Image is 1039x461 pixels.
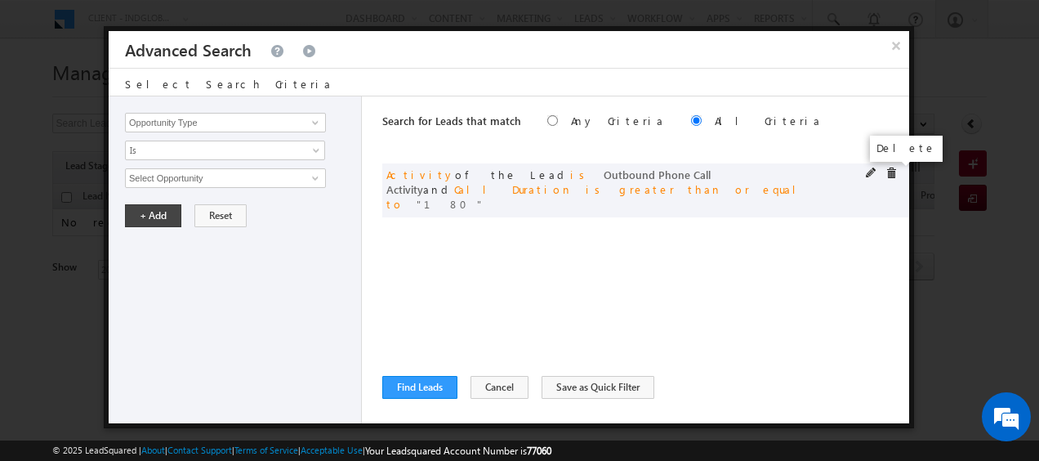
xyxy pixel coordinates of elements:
span: Outbound Phone Call Activity [386,168,711,196]
span: 180 [417,197,484,211]
span: Call Duration [454,182,573,196]
button: Cancel [470,376,528,399]
a: Terms of Service [234,445,298,455]
span: Search for Leads that match [382,114,521,128]
button: × [883,31,909,60]
button: Find Leads [382,376,457,399]
a: Contact Support [167,445,232,455]
a: Show All Items [303,170,323,186]
input: Type to Search [125,113,326,132]
a: About [141,445,165,455]
span: is [570,168,591,181]
span: Select Search Criteria [125,77,332,91]
span: © 2025 LeadSquared | | | | | [52,443,551,459]
a: Show All Items [303,114,323,131]
label: Any Criteria [571,114,665,128]
a: Is [125,141,325,160]
span: 77060 [527,445,551,457]
span: Your Leadsquared Account Number is [365,445,551,457]
button: Reset [194,204,247,227]
button: Save as Quick Filter [542,376,654,399]
button: + Add [125,204,181,227]
span: of the Lead and [386,168,809,211]
input: Type to Search [125,168,326,188]
span: Is [126,143,303,158]
span: is greater than or equal to [386,182,809,211]
a: Acceptable Use [301,445,363,455]
span: Activity [386,168,455,181]
h3: Advanced Search [125,31,252,68]
div: Delete [870,136,943,162]
label: All Criteria [715,114,822,128]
